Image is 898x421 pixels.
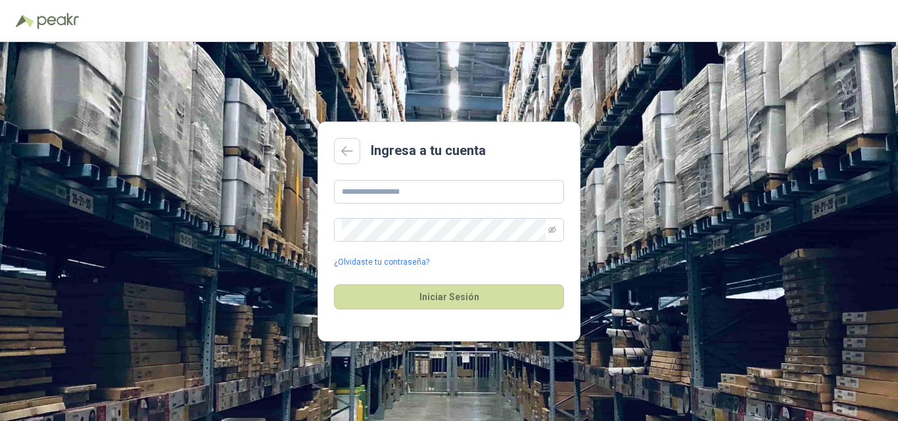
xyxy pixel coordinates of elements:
h2: Ingresa a tu cuenta [371,141,486,161]
img: Logo [16,14,34,28]
a: ¿Olvidaste tu contraseña? [334,256,429,269]
img: Peakr [37,13,79,29]
button: Iniciar Sesión [334,284,564,309]
span: eye-invisible [548,226,556,234]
